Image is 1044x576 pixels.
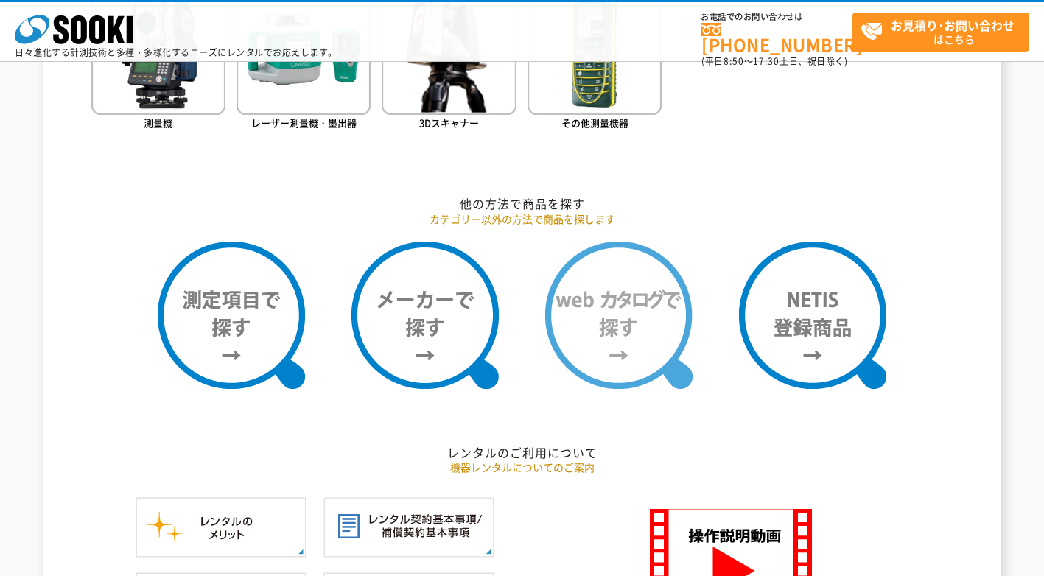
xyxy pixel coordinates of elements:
[545,242,693,389] img: webカタログで探す
[701,23,852,53] a: [PHONE_NUMBER]
[739,242,886,389] img: NETIS登録商品
[323,497,494,558] img: レンタル契約基本事項／補償契約基本事項
[91,460,953,475] p: 機器レンタルについてのご案内
[144,116,172,130] span: 測量機
[701,55,847,68] span: (平日 ～ 土日、祝日除く)
[701,13,852,21] span: お電話でのお問い合わせは
[561,116,628,130] span: その他測量機器
[753,55,780,68] span: 17:30
[15,48,337,57] p: 日々進化する計測技術と多種・多様化するニーズにレンタルでお応えします。
[251,116,357,130] span: レーザー測量機・墨出器
[419,116,479,130] span: 3Dスキャナー
[861,13,1029,50] span: はこちら
[852,13,1029,52] a: お見積り･お問い合わせはこちら
[351,242,499,389] img: メーカーで探す
[891,16,1015,34] strong: お見積り･お問い合わせ
[136,497,306,558] img: レンタルのメリット
[91,445,953,460] h2: レンタルのご利用について
[136,542,306,556] a: レンタルのメリット
[91,211,953,227] p: カテゴリー以外の方法で商品を探します
[158,242,305,389] img: 測定項目で探す
[323,542,494,556] a: レンタル契約基本事項／補償契約基本事項
[91,196,953,211] h2: 他の方法で商品を探す
[724,55,744,68] span: 8:50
